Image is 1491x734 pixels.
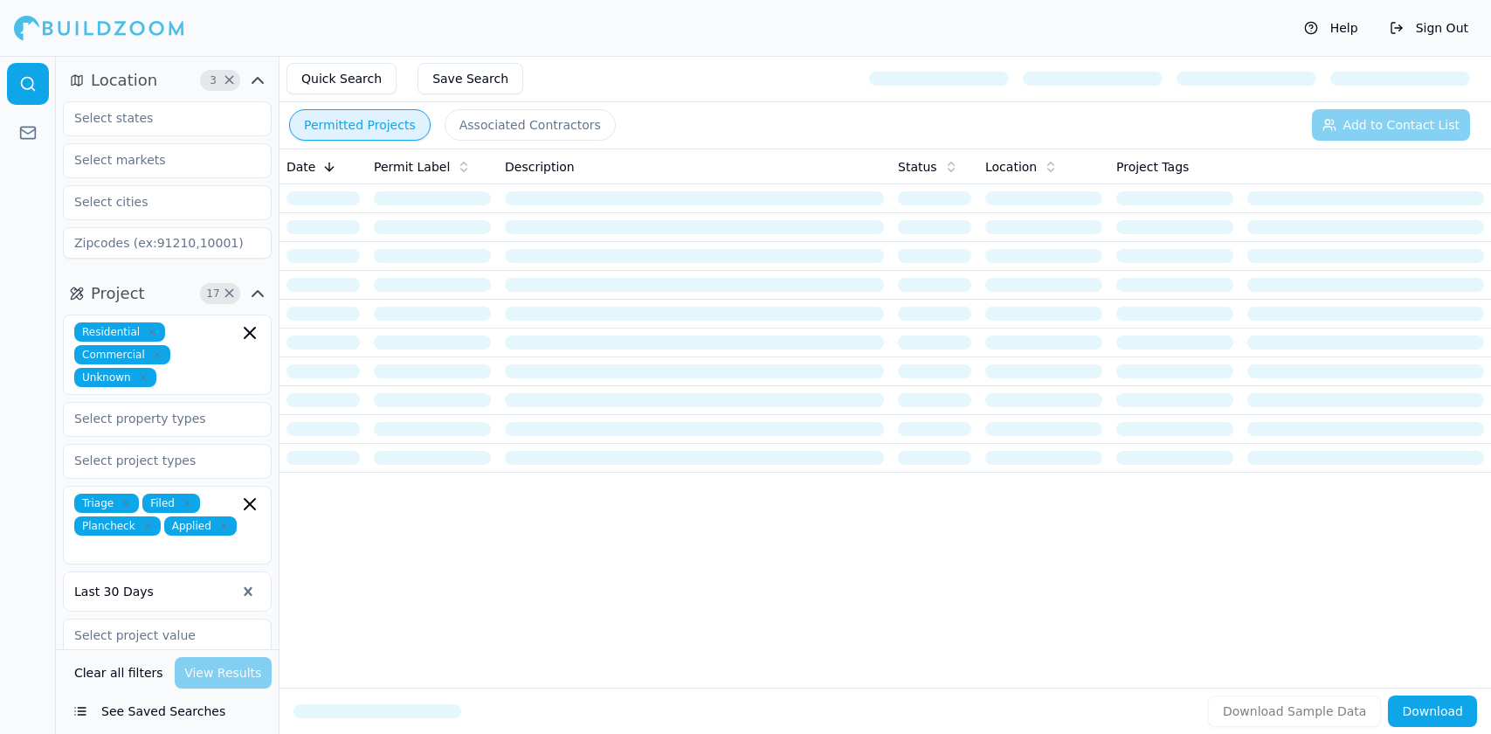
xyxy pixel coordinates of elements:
span: Unknown [74,368,156,387]
span: Plancheck [74,516,161,536]
span: Clear Location filters [223,76,236,85]
button: Permitted Projects [289,109,431,141]
button: Save Search [418,63,523,94]
button: Help [1295,14,1367,42]
span: Project [91,281,145,306]
span: 3 [204,72,222,89]
button: Clear all filters [70,657,168,689]
span: Description [505,158,575,176]
input: Select markets [64,144,249,176]
input: Select project types [64,445,249,476]
span: Triage [74,494,139,513]
button: See Saved Searches [63,696,272,727]
span: Applied [164,516,237,536]
span: Location [985,158,1037,176]
span: Clear Project filters [223,289,236,298]
input: Select cities [64,186,249,218]
button: Sign Out [1381,14,1477,42]
button: Quick Search [286,63,397,94]
span: Residential [74,322,165,342]
span: Filed [142,494,200,513]
button: Location3Clear Location filters [63,66,272,94]
input: Select property types [64,403,249,434]
button: Project17Clear Project filters [63,280,272,308]
span: Permit Label [374,158,450,176]
button: Download [1388,696,1477,727]
span: Status [898,158,937,176]
span: 17 [204,285,222,302]
input: Zipcodes (ex:91210,10001) [63,227,272,259]
span: Date [286,158,315,176]
span: Location [91,68,157,93]
input: Select project value [64,620,249,651]
span: Commercial [74,345,170,364]
input: Select states [64,102,249,134]
span: Project Tags [1116,158,1189,176]
button: Associated Contractors [445,109,616,141]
